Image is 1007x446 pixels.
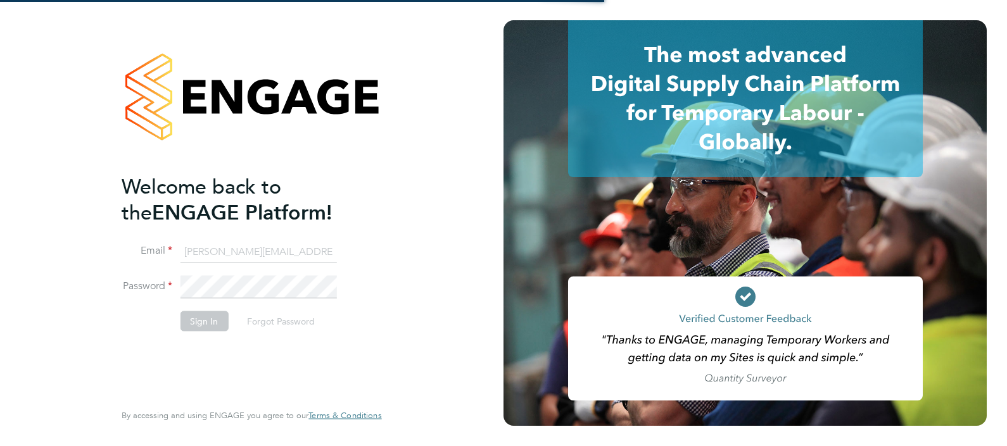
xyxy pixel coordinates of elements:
input: Enter your work email... [180,240,336,263]
span: By accessing and using ENGAGE you agree to our [122,410,381,421]
span: Terms & Conditions [308,410,381,421]
h2: ENGAGE Platform! [122,173,369,225]
label: Email [122,244,172,257]
span: Welcome back to the [122,174,281,225]
label: Password [122,280,172,293]
button: Forgot Password [237,311,325,331]
a: Terms & Conditions [308,411,381,421]
button: Sign In [180,311,228,331]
